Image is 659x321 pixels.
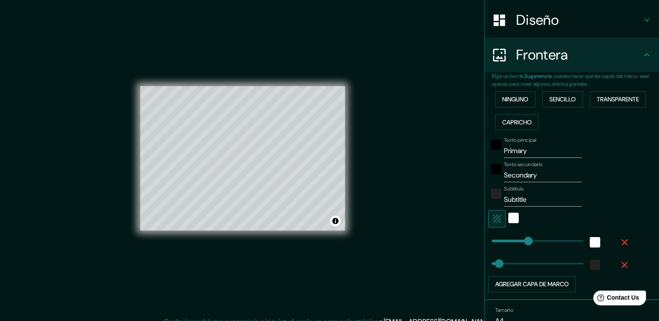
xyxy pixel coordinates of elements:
button: Blanco [590,237,600,247]
iframe: Help widget launcher [581,287,649,311]
button: color-222222 [590,260,600,270]
label: Tamaño [495,306,513,314]
font: Ninguno [502,94,528,105]
font: Sencillo [549,94,576,105]
button: Transparente [590,91,646,107]
b: Sugerencia [524,73,552,80]
button: color-222222 [491,188,501,199]
label: Subtítulo [504,185,524,193]
button: Capricho [495,114,539,130]
button: Alternar atribución [330,216,341,226]
button: Sencillo [542,91,583,107]
label: Texto secundario [504,161,543,168]
button: Blanco [508,213,519,223]
button: negro [491,140,501,150]
h4: Frontera [516,46,642,64]
p: Elige un borde. : puedes hacer que las capas del marco sean opacas para crear algunos efectos gen... [492,72,659,88]
div: Diseño [485,3,659,37]
label: Texto principal [504,137,536,144]
button: Agregar capa de marco [488,276,576,292]
div: Frontera [485,37,659,72]
font: Capricho [502,117,532,128]
font: Transparente [597,94,639,105]
h4: Diseño [516,11,642,29]
button: Ninguno [495,91,535,107]
button: negro [491,164,501,174]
